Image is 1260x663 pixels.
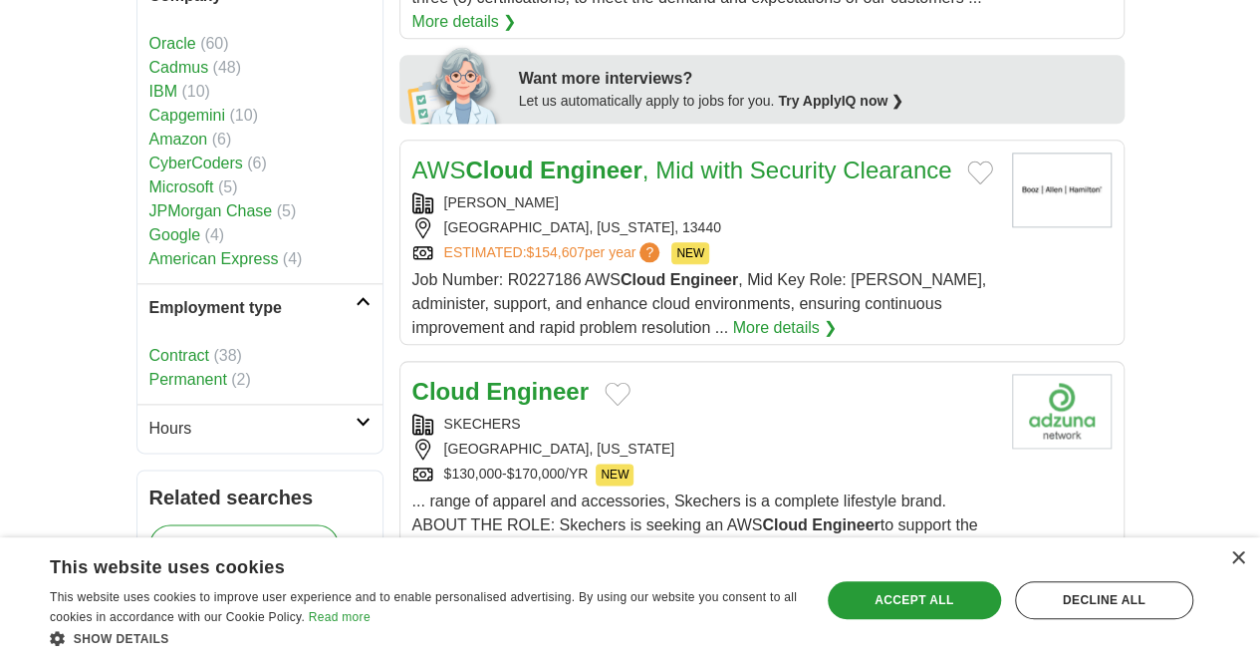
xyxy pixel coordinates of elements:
[1230,551,1245,566] div: Close
[229,107,257,124] span: (10)
[149,296,356,320] h2: Employment type
[519,91,1113,112] div: Let us automatically apply to jobs for you.
[486,378,589,405] strong: Engineer
[465,157,533,183] strong: Cloud
[778,93,903,109] a: Try ApplyIQ now ❯
[605,382,630,406] button: Add to favorite jobs
[149,371,227,388] a: Permanent
[412,464,996,486] div: $130,000-$170,000/YR
[277,202,297,219] span: (5)
[149,59,209,76] a: Cadmus
[412,157,952,183] a: AWSCloud Engineer, Mid with Security Clearance
[671,242,709,264] span: NEW
[812,516,880,533] strong: Engineer
[149,178,214,195] a: Microsoft
[412,378,480,405] strong: Cloud
[967,161,993,184] button: Add to favorite jobs
[444,242,664,264] a: ESTIMATED:$154,607per year?
[149,250,279,267] a: American Express
[519,67,1113,91] div: Want more interviews?
[50,549,748,579] div: This website uses cookies
[213,59,241,76] span: (48)
[200,35,228,52] span: (60)
[762,516,807,533] strong: Cloud
[247,155,267,171] span: (6)
[540,157,642,183] strong: Engineer
[149,107,225,124] a: Capgemini
[137,283,382,332] a: Employment type
[444,194,559,210] a: [PERSON_NAME]
[74,632,169,646] span: Show details
[596,464,633,486] span: NEW
[50,628,798,648] div: Show details
[1015,581,1193,619] div: Decline all
[149,347,209,364] a: Contract
[149,483,371,512] h2: Related searches
[213,347,241,364] span: (38)
[149,131,208,148] a: Amazon
[218,178,238,195] span: (5)
[412,414,996,435] div: SKECHERS
[670,271,738,288] strong: Engineer
[407,44,504,124] img: apply-iq-scientist.png
[205,226,225,243] span: (4)
[212,131,232,148] span: (6)
[181,83,209,100] span: (10)
[50,590,797,624] span: This website uses cookies to improve user experience and to enable personalised advertising. By u...
[732,316,837,340] a: More details ❯
[412,271,987,336] span: Job Number: R0227186 AWS , Mid Key Role: [PERSON_NAME], administer, support, and enhance cloud en...
[149,83,177,100] a: IBM
[283,250,303,267] span: (4)
[149,226,201,243] a: Google
[412,10,517,34] a: More details ❯
[412,217,996,238] div: [GEOGRAPHIC_DATA], [US_STATE], 13440
[412,493,989,605] span: ... range of apparel and accessories, Skechers is a complete lifestyle brand. ABOUT THE ROLE: Ske...
[526,244,584,260] span: $154,607
[828,581,1001,619] div: Accept all
[639,242,659,262] span: ?
[149,35,196,52] a: Oracle
[1012,153,1112,227] img: Booz Allen Hamilton logo
[621,271,665,288] strong: Cloud
[149,202,273,219] a: JPMorgan Chase
[149,524,340,566] a: biomedical engineering
[309,610,371,624] a: Read more, opens a new window
[137,404,382,453] a: Hours
[412,378,589,405] a: Cloud Engineer
[231,371,251,388] span: (2)
[1012,374,1112,449] img: Company logo
[412,439,996,460] div: [GEOGRAPHIC_DATA], [US_STATE]
[149,155,243,171] a: CyberCoders
[149,417,356,441] h2: Hours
